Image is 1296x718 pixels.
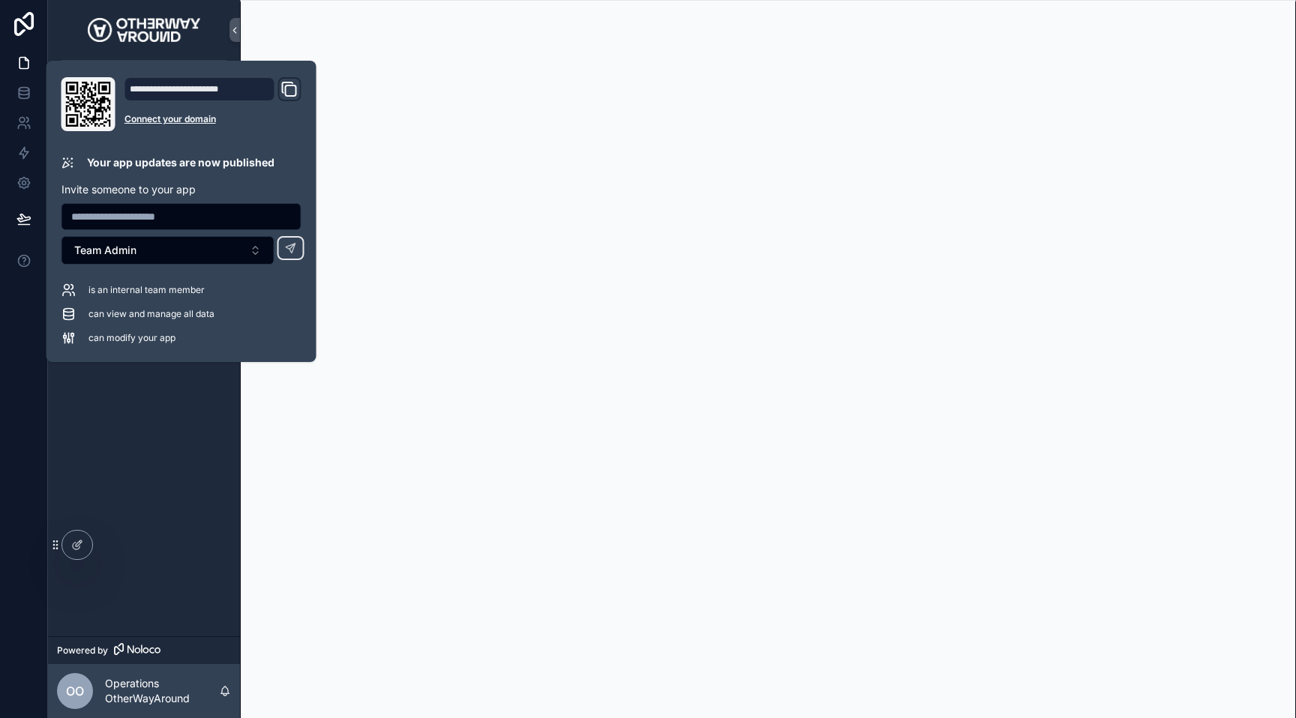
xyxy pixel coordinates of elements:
[74,243,136,258] span: Team Admin
[87,155,274,170] p: Your app updates are now published
[105,676,219,706] p: Operations OtherWayAround
[88,18,199,42] img: App logo
[88,332,175,344] span: can modify your app
[124,113,301,125] a: Connect your domain
[57,645,108,657] span: Powered by
[61,182,301,197] p: Invite someone to your app
[66,682,84,700] span: OO
[57,60,231,87] button: Jump to...K
[124,77,301,131] div: Domain and Custom Link
[48,636,240,664] a: Powered by
[88,308,214,320] span: can view and manage all data
[88,284,205,296] span: is an internal team member
[61,236,274,265] button: Select Button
